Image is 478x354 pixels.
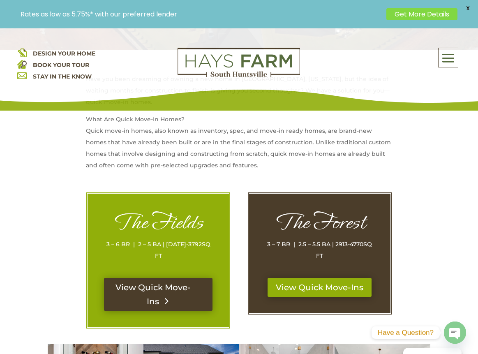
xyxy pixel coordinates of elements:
a: STAY IN THE KNOW [33,73,92,80]
a: DESIGN YOUR HOME [33,50,95,57]
h1: The Fields [104,210,212,238]
span: X [462,2,474,14]
a: Get More Details [386,8,457,20]
a: View Quick Move-Ins [104,278,212,311]
img: Logo [178,48,300,77]
span: 3 – 6 BR | 2 – 5 BA | [DATE]-3792 [106,241,202,248]
h1: The Forest [266,210,374,238]
p: What Are Quick Move-In Homes? Quick move-in homes, also known as inventory, spec, and move-in rea... [86,113,392,177]
a: BOOK YOUR TOUR [33,61,89,69]
p: 3 – 7 BR | 2.5 – 5.5 BA | 2913-4770 [266,238,374,261]
p: Rates as low as 5.75%* with our preferred lender [21,10,382,18]
a: View Quick Move-Ins [268,278,372,297]
img: book your home tour [17,59,27,69]
img: design your home [17,48,27,57]
a: hays farm homes huntsville development [178,72,300,79]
